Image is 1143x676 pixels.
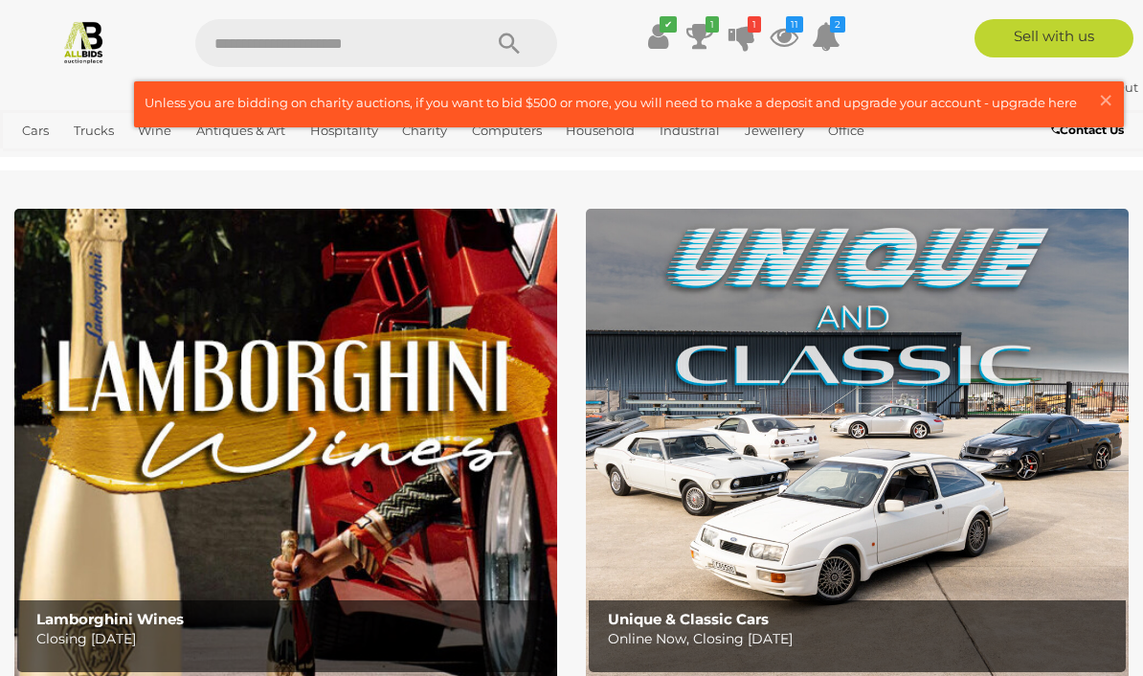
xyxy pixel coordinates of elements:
span: × [1097,81,1114,119]
a: Office [820,115,872,146]
i: 1 [706,16,719,33]
a: Antiques & Art [189,115,293,146]
a: ✔ [643,19,672,54]
a: Household [558,115,642,146]
a: 2 [812,19,840,54]
a: Computers [464,115,549,146]
a: Jewellery [737,115,812,146]
span: | [1076,79,1080,95]
a: Sign Out [1083,79,1138,95]
a: Industrial [652,115,728,146]
b: Lamborghini Wines [36,610,184,628]
a: 11 [770,19,798,54]
b: Unique & Classic Cars [608,610,769,628]
i: 1 [748,16,761,33]
p: Online Now, Closing [DATE] [608,627,1116,651]
a: [GEOGRAPHIC_DATA] [78,146,230,178]
a: Cars [14,115,56,146]
a: Trucks [66,115,122,146]
button: Search [461,19,557,67]
i: 11 [786,16,803,33]
a: Charity [394,115,455,146]
a: 1 [728,19,756,54]
a: 1 [685,19,714,54]
a: Hospitality [303,115,386,146]
b: Contact Us [1051,123,1124,137]
i: 2 [830,16,845,33]
a: Sell with us [975,19,1133,57]
i: ✔ [660,16,677,33]
strong: Bmh885 [1006,79,1073,95]
p: Closing [DATE] [36,627,545,651]
img: Allbids.com.au [61,19,106,64]
a: Contact Us [1051,120,1129,141]
a: Sports [14,146,69,178]
a: Wine [130,115,179,146]
a: Bmh885 [1006,79,1076,95]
